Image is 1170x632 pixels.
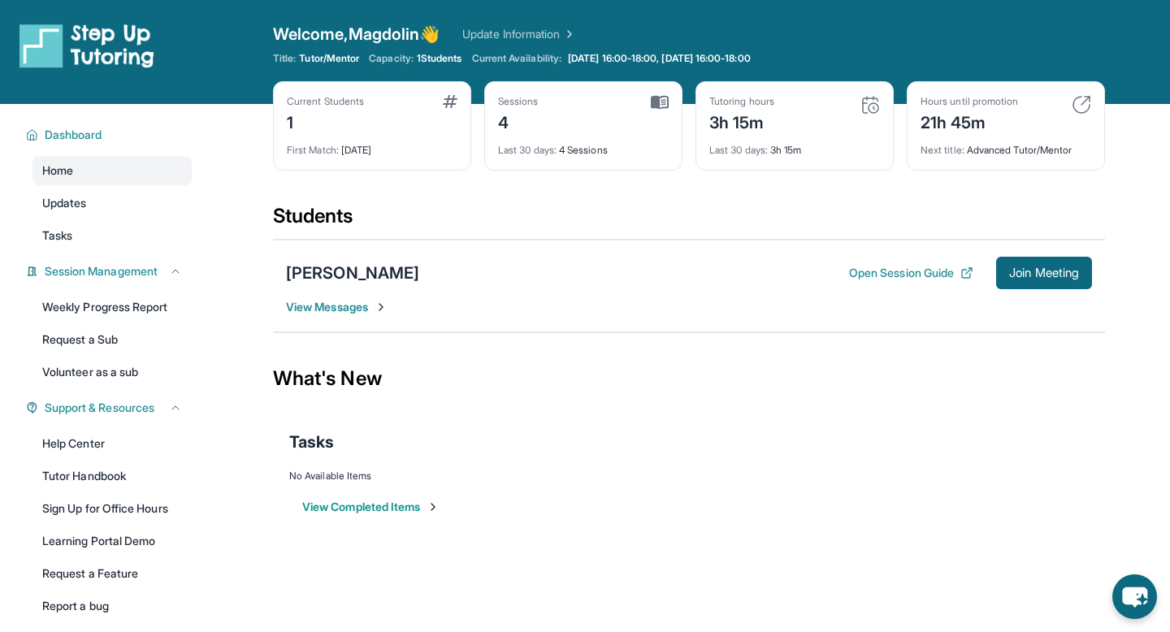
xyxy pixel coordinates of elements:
div: Tutoring hours [709,95,774,108]
span: Home [42,162,73,179]
a: Volunteer as a sub [32,357,192,387]
div: What's New [273,343,1105,414]
img: card [443,95,457,108]
span: Tasks [42,227,72,244]
span: [DATE] 16:00-18:00, [DATE] 16:00-18:00 [568,52,751,65]
button: Support & Resources [38,400,182,416]
a: Learning Portal Demo [32,526,192,556]
button: Join Meeting [996,257,1092,289]
span: Last 30 days : [709,144,768,156]
span: Capacity: [369,52,414,65]
button: chat-button [1112,574,1157,619]
img: Chevron Right [560,26,576,42]
img: card [1072,95,1091,115]
span: 1 Students [417,52,462,65]
a: Update Information [462,26,576,42]
span: Last 30 days : [498,144,557,156]
img: logo [19,23,154,68]
button: Dashboard [38,127,182,143]
div: 4 [498,108,539,134]
span: Support & Resources [45,400,154,416]
div: Advanced Tutor/Mentor [921,134,1091,157]
span: First Match : [287,144,339,156]
a: Tutor Handbook [32,461,192,491]
a: Request a Feature [32,559,192,588]
div: [DATE] [287,134,457,157]
div: Sessions [498,95,539,108]
div: 4 Sessions [498,134,669,157]
div: Students [273,203,1105,239]
a: Help Center [32,429,192,458]
img: card [860,95,880,115]
span: Current Availability: [472,52,561,65]
span: Tutor/Mentor [299,52,359,65]
button: Open Session Guide [849,265,973,281]
a: Weekly Progress Report [32,292,192,322]
button: Session Management [38,263,182,279]
div: 3h 15m [709,108,774,134]
button: View Completed Items [302,499,440,515]
div: 1 [287,108,364,134]
span: Title: [273,52,296,65]
a: Updates [32,188,192,218]
a: Request a Sub [32,325,192,354]
span: View Messages [286,299,388,315]
span: Updates [42,195,87,211]
a: Tasks [32,221,192,250]
span: Next title : [921,144,964,156]
div: 21h 45m [921,108,1018,134]
img: card [651,95,669,110]
span: Welcome, Magdolin 👋 [273,23,440,45]
span: Join Meeting [1009,268,1079,278]
div: 3h 15m [709,134,880,157]
a: Home [32,156,192,185]
a: Sign Up for Office Hours [32,494,192,523]
div: No Available Items [289,470,1089,483]
img: Chevron-Right [375,301,388,314]
div: Hours until promotion [921,95,1018,108]
a: Report a bug [32,591,192,621]
span: Dashboard [45,127,102,143]
span: Tasks [289,431,334,453]
div: Current Students [287,95,364,108]
div: [PERSON_NAME] [286,262,419,284]
a: [DATE] 16:00-18:00, [DATE] 16:00-18:00 [565,52,754,65]
span: Session Management [45,263,158,279]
